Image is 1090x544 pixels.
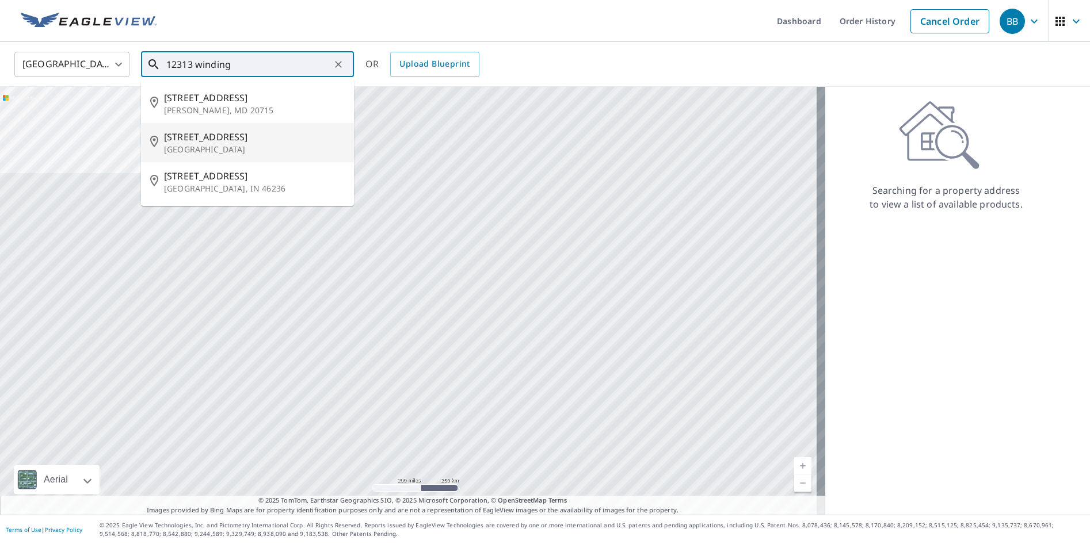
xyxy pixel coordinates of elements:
[910,9,989,33] a: Cancel Order
[6,526,41,534] a: Terms of Use
[164,105,345,116] p: [PERSON_NAME], MD 20715
[330,56,346,72] button: Clear
[869,183,1023,211] p: Searching for a property address to view a list of available products.
[164,130,345,144] span: [STREET_ADDRESS]
[164,169,345,183] span: [STREET_ADDRESS]
[794,474,811,492] a: Current Level 5, Zoom Out
[164,144,345,155] p: [GEOGRAPHIC_DATA]
[548,496,567,504] a: Terms
[399,57,470,71] span: Upload Blueprint
[166,48,330,81] input: Search by address or latitude-longitude
[365,52,479,77] div: OR
[14,465,100,494] div: Aerial
[498,496,546,504] a: OpenStreetMap
[40,465,71,494] div: Aerial
[100,521,1084,538] p: © 2025 Eagle View Technologies, Inc. and Pictometry International Corp. All Rights Reserved. Repo...
[390,52,479,77] a: Upload Blueprint
[14,48,129,81] div: [GEOGRAPHIC_DATA]
[164,91,345,105] span: [STREET_ADDRESS]
[45,526,82,534] a: Privacy Policy
[794,457,811,474] a: Current Level 5, Zoom In
[164,183,345,194] p: [GEOGRAPHIC_DATA], IN 46236
[258,496,567,505] span: © 2025 TomTom, Earthstar Geographics SIO, © 2025 Microsoft Corporation, ©
[6,526,82,533] p: |
[1000,9,1025,34] div: BB
[21,13,157,30] img: EV Logo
